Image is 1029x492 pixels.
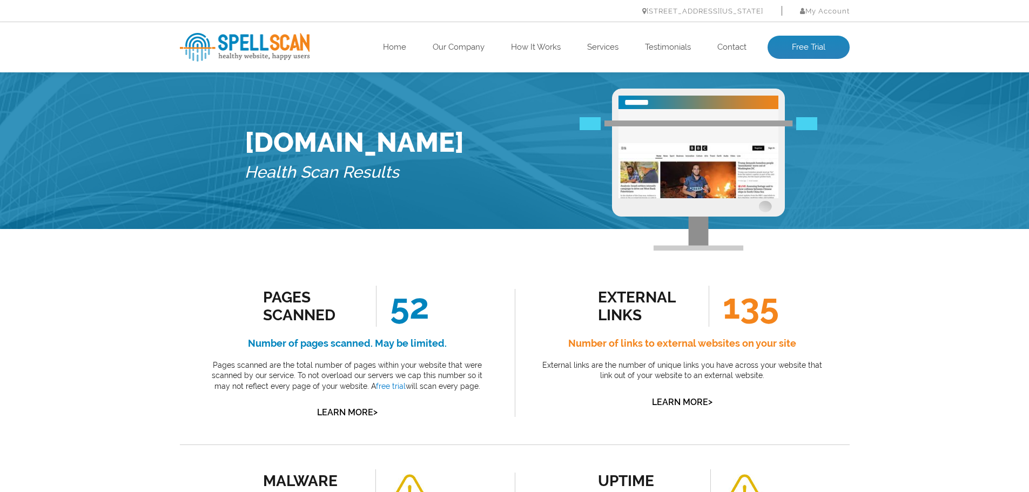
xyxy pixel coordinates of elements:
[245,126,464,158] h1: [DOMAIN_NAME]
[539,335,825,352] h4: Number of links to external websites on your site
[709,286,779,327] span: 135
[376,286,429,327] span: 52
[539,360,825,381] p: External links are the number of unique links you have across your website that link out of your ...
[317,407,378,417] a: Learn More>
[598,288,696,324] div: external links
[618,109,778,198] img: Free Website Analysis
[612,89,785,251] img: Free Webiste Analysis
[245,158,464,187] h5: Health Scan Results
[204,335,490,352] h4: Number of pages scanned. May be limited.
[652,397,712,407] a: Learn More>
[263,288,361,324] div: Pages Scanned
[708,394,712,409] span: >
[204,360,490,392] p: Pages scanned are the total number of pages within your website that were scanned by our service....
[376,382,406,390] a: free trial
[373,405,378,420] span: >
[580,117,817,130] img: Free Webiste Analysis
